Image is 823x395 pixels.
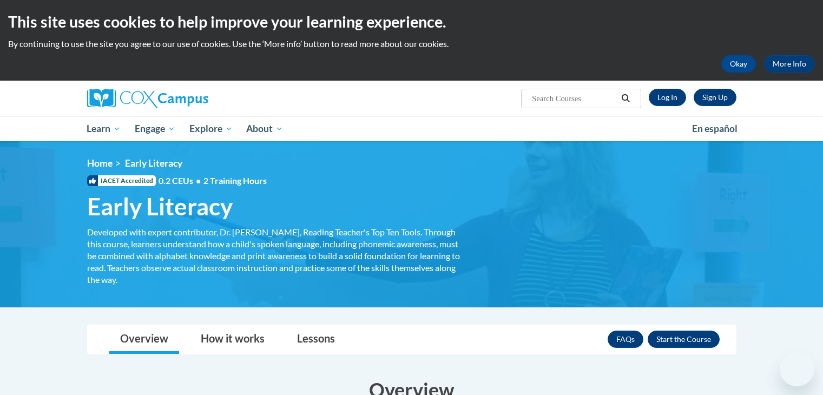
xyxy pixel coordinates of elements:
[189,122,233,135] span: Explore
[531,92,617,105] input: Search Courses
[649,89,686,106] a: Log In
[87,89,208,108] img: Cox Campus
[764,55,815,73] a: More Info
[608,331,643,348] a: FAQs
[135,122,175,135] span: Engage
[125,157,182,169] span: Early Literacy
[203,175,267,186] span: 2 Training Hours
[87,89,293,108] a: Cox Campus
[8,11,815,32] h2: This site uses cookies to help improve your learning experience.
[246,122,283,135] span: About
[685,117,745,140] a: En español
[109,325,179,354] a: Overview
[159,175,267,187] span: 0.2 CEUs
[8,38,815,50] p: By continuing to use the site you agree to our use of cookies. Use the ‘More info’ button to read...
[286,325,346,354] a: Lessons
[721,55,756,73] button: Okay
[239,116,290,141] a: About
[87,192,233,221] span: Early Literacy
[80,116,128,141] a: Learn
[692,123,738,134] span: En español
[128,116,182,141] a: Engage
[87,122,121,135] span: Learn
[190,325,275,354] a: How it works
[196,175,201,186] span: •
[617,92,634,105] button: Search
[87,157,113,169] a: Home
[71,116,753,141] div: Main menu
[87,175,156,186] span: IACET Accredited
[780,352,814,386] iframe: Button to launch messaging window
[648,331,720,348] button: Enroll
[182,116,240,141] a: Explore
[694,89,736,106] a: Register
[87,226,460,286] div: Developed with expert contributor, Dr. [PERSON_NAME], Reading Teacher's Top Ten Tools. Through th...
